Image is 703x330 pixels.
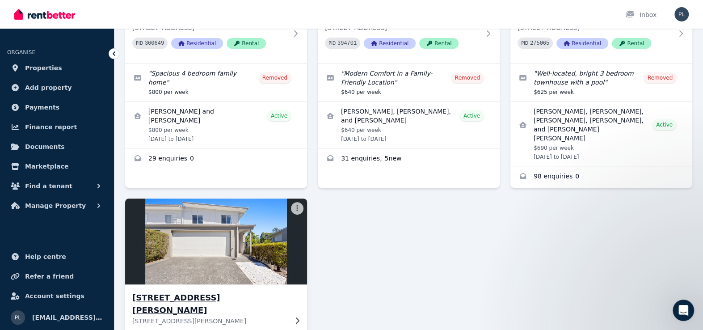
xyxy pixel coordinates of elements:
[85,73,110,83] div: • [DATE]
[29,98,535,105] span: Hey there 👋 Welcome to RentBetter! On RentBetter, taking control and managing your property is ea...
[318,148,500,170] a: Enquiries for 23 Saltram Ave, Holmview
[318,63,500,101] a: Edit listing: Modern Comfort in a Family-Friendly Location
[10,164,28,182] img: Profile image for The RentBetter Team
[132,292,287,317] h3: [STREET_ADDRESS][PERSON_NAME]
[29,40,63,50] div: RentBetter
[65,206,90,215] div: • [DATE]
[25,161,68,172] span: Marketplace
[521,41,528,46] small: PID
[7,79,107,97] a: Add property
[65,106,90,116] div: • [DATE]
[7,248,107,266] a: Help centre
[510,166,692,188] a: Enquiries for 68/24 Amsonia Court, Arundel
[29,206,63,215] div: RentBetter
[612,38,651,49] span: Rental
[7,59,107,77] a: Properties
[32,239,84,248] div: [PERSON_NAME]
[21,270,39,276] span: Home
[25,122,77,132] span: Finance report
[17,106,27,116] img: Jeremy avatar
[145,40,164,47] code: 360649
[337,40,357,47] code: 394701
[125,63,307,101] a: Edit listing: Spacious 4 bedroom family home
[673,300,694,321] iframe: Intercom live chat
[85,239,110,248] div: • [DATE]
[32,173,98,182] div: The RentBetter Team
[9,39,20,50] img: Earl avatar
[32,312,103,323] span: [EMAIL_ADDRESS][DOMAIN_NAME]
[125,148,307,170] a: Enquiries for 5 Morning Sun Ct, Maudsland
[13,131,24,142] img: Rochelle avatar
[13,32,24,43] img: Rochelle avatar
[25,102,59,113] span: Payments
[510,63,692,101] a: Edit listing: Well-located, bright 3 bedroom townhouse with a pool
[291,202,303,215] button: More options
[9,106,20,116] img: Earl avatar
[32,164,105,171] span: Rate your conversation
[25,271,74,282] span: Refer a friend
[132,317,287,326] p: [STREET_ADDRESS][PERSON_NAME]
[9,205,20,216] img: Earl avatar
[227,38,266,49] span: Rental
[14,8,75,21] img: RentBetter
[65,140,90,149] div: • [DATE]
[9,139,20,149] img: Earl avatar
[7,267,107,285] a: Refer a friend
[10,230,28,248] img: Profile image for Jeremy
[25,251,66,262] span: Help centre
[530,40,549,47] code: 275065
[25,200,86,211] span: Manage Property
[17,139,27,149] img: Jeremy avatar
[100,173,125,182] div: • [DATE]
[119,248,179,283] button: Help
[25,291,84,301] span: Account settings
[32,65,105,72] span: Rate your conversation
[25,82,72,93] span: Add property
[328,41,336,46] small: PID
[7,157,107,175] a: Marketplace
[364,38,416,49] span: Residential
[13,198,24,208] img: Rochelle avatar
[29,131,535,138] span: Hey there 👋 Welcome to RentBetter! On RentBetter, taking control and managing your property is ea...
[142,270,156,276] span: Help
[32,73,84,83] div: [PERSON_NAME]
[41,220,138,238] button: Send us a message
[318,102,500,148] a: View details for Grace White, Donna Johnston, and Ryan Johnston
[7,138,107,156] a: Documents
[7,177,107,195] button: Find a tenant
[25,63,62,73] span: Properties
[59,248,119,283] button: Messages
[121,196,312,287] img: Unit 24/2 Toohey St, Pacific Pines
[157,4,173,20] div: Close
[7,287,107,305] a: Account settings
[510,102,692,166] a: View details for Darwin Cinco, Regine Tolentino, Justine Roy Angeles, Angelo Jesus Orallo, and Ch...
[171,38,223,49] span: Residential
[25,181,72,191] span: Find a tenant
[419,38,459,49] span: Rental
[7,197,107,215] button: Manage Property
[7,98,107,116] a: Payments
[7,118,107,136] a: Finance report
[66,4,114,19] h1: Messages
[13,98,24,109] img: Rochelle avatar
[556,38,608,49] span: Residential
[11,310,25,325] img: plmarkt@gmail.com
[29,140,63,149] div: RentBetter
[29,106,63,116] div: RentBetter
[10,64,28,82] img: Profile image for Jeremy
[625,10,657,19] div: Inbox
[65,40,90,50] div: • [DATE]
[674,7,689,21] img: plmarkt@gmail.com
[25,141,65,152] span: Documents
[72,270,106,276] span: Messages
[29,197,535,204] span: Hey there 👋 Welcome to RentBetter! On RentBetter, taking control and managing your property is ea...
[29,32,598,39] span: Hey there 👋 Welcome to RentBetter! On RentBetter, taking control and managing your property is ea...
[17,205,27,216] img: Jeremy avatar
[136,41,143,46] small: PID
[17,39,27,50] img: Jeremy avatar
[7,49,35,55] span: ORGANISE
[125,102,307,148] a: View details for James and Charlie Robins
